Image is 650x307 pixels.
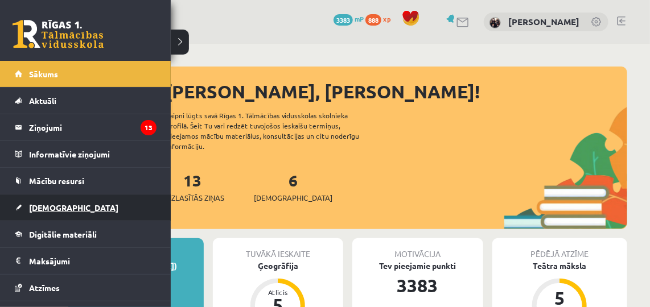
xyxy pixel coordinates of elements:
[141,120,157,135] i: 13
[355,14,364,23] span: mP
[489,17,501,28] img: Rolands Lokmanis
[365,14,381,26] span: 888
[29,176,84,186] span: Mācību resursi
[15,61,157,87] a: Sākums
[29,229,97,239] span: Digitālie materiāli
[492,260,628,272] div: Teātra māksla
[352,260,483,272] div: Tev pieejamie punkti
[492,238,628,260] div: Pēdējā atzīme
[254,192,332,204] span: [DEMOGRAPHIC_DATA]
[261,289,295,296] div: Atlicis
[508,16,579,27] a: [PERSON_NAME]
[383,14,390,23] span: xp
[15,114,157,140] a: Ziņojumi13
[15,275,157,301] a: Atzīmes
[213,238,344,260] div: Tuvākā ieskaite
[29,141,157,167] legend: Informatīvie ziņojumi
[29,202,118,213] span: [DEMOGRAPHIC_DATA]
[254,170,332,204] a: 6[DEMOGRAPHIC_DATA]
[15,248,157,274] a: Maksājumi
[213,260,344,272] div: Ģeogrāfija
[166,110,379,151] div: Laipni lūgts savā Rīgas 1. Tālmācības vidusskolas skolnieka profilā. Šeit Tu vari redzēt tuvojošo...
[161,170,224,204] a: 13Neizlasītās ziņas
[352,238,483,260] div: Motivācija
[334,14,364,23] a: 3383 mP
[15,221,157,247] a: Digitālie materiāli
[15,168,157,194] a: Mācību resursi
[365,14,396,23] a: 888 xp
[165,78,627,105] div: [PERSON_NAME], [PERSON_NAME]!
[15,141,157,167] a: Informatīvie ziņojumi
[15,88,157,114] a: Aktuāli
[334,14,353,26] span: 3383
[29,114,157,140] legend: Ziņojumi
[29,69,58,79] span: Sākums
[29,96,56,106] span: Aktuāli
[15,194,157,221] a: [DEMOGRAPHIC_DATA]
[29,283,60,293] span: Atzīmes
[352,272,483,299] div: 3383
[161,192,224,204] span: Neizlasītās ziņas
[542,289,577,307] div: 5
[13,20,104,48] a: Rīgas 1. Tālmācības vidusskola
[29,248,157,274] legend: Maksājumi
